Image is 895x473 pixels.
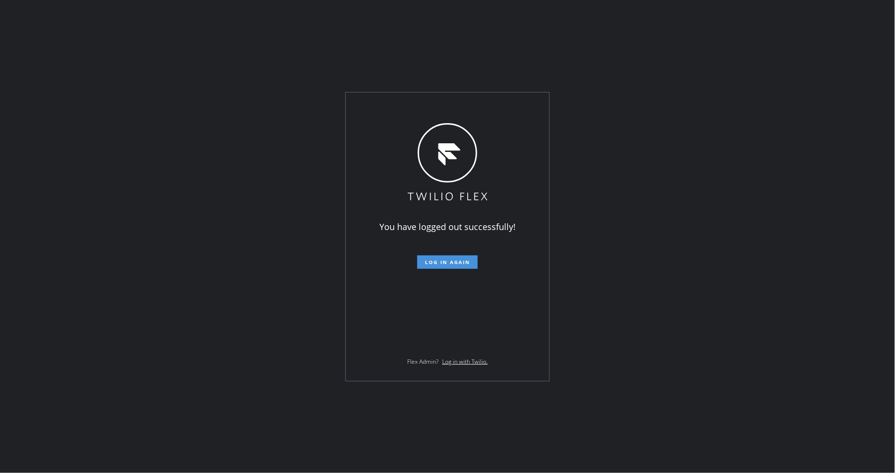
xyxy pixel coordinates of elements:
button: Log in again [417,255,478,269]
a: Log in with Twilio. [442,358,488,366]
span: Flex Admin? [407,358,438,366]
span: Log in again [425,259,470,265]
span: You have logged out successfully! [379,221,516,232]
